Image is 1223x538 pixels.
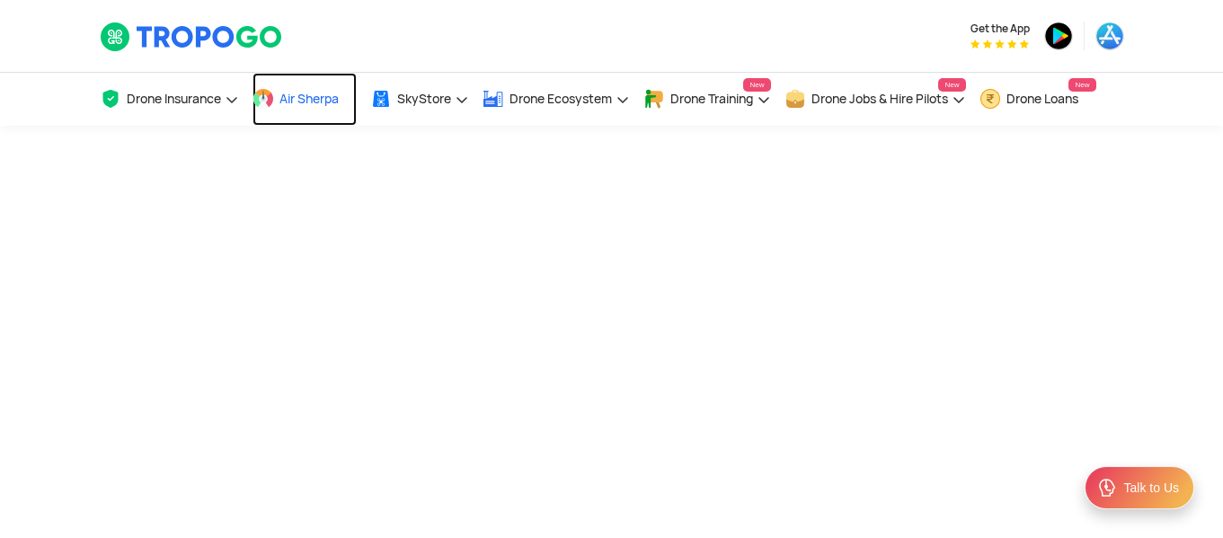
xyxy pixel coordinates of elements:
span: Drone Insurance [127,92,221,106]
img: playstore [1044,22,1073,50]
span: Drone Ecosystem [510,92,612,106]
a: Drone Insurance [100,73,239,126]
a: Drone TrainingNew [643,73,771,126]
img: appstore [1095,22,1124,50]
img: App Raking [970,40,1029,49]
img: TropoGo Logo [100,22,284,52]
a: SkyStore [370,73,469,126]
span: New [938,78,965,92]
a: Drone Jobs & Hire PilotsNew [784,73,966,126]
span: Drone Jobs & Hire Pilots [811,92,948,106]
span: Get the App [970,22,1030,36]
img: ic_Support.svg [1096,477,1118,498]
span: Air Sherpa [279,92,339,106]
a: Drone LoansNew [979,73,1096,126]
a: Drone Ecosystem [483,73,630,126]
span: New [743,78,770,92]
a: Air Sherpa [253,73,357,126]
span: Drone Training [670,92,753,106]
span: New [1068,78,1095,92]
span: SkyStore [397,92,451,106]
div: Talk to Us [1124,479,1179,497]
span: Drone Loans [1006,92,1078,106]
